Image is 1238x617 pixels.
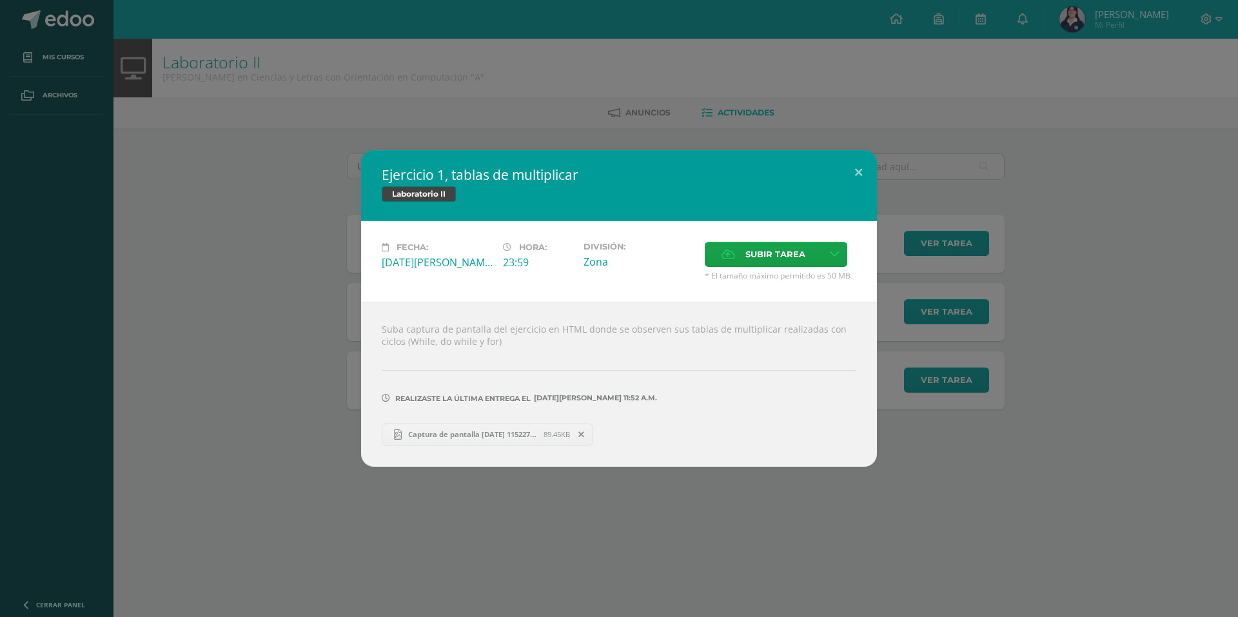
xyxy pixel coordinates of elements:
[840,150,877,194] button: Close (Esc)
[503,255,573,269] div: 23:59
[745,242,805,266] span: Subir tarea
[544,429,570,439] span: 89.45KB
[519,242,547,252] span: Hora:
[397,242,428,252] span: Fecha:
[382,424,593,446] a: Captura de pantalla [DATE] 115227.png 89.45KB
[382,255,493,269] div: [DATE][PERSON_NAME]
[705,270,856,281] span: * El tamaño máximo permitido es 50 MB
[382,166,856,184] h2: Ejercicio 1, tablas de multiplicar
[531,398,657,398] span: [DATE][PERSON_NAME] 11:52 a.m.
[402,429,544,439] span: Captura de pantalla [DATE] 115227.png
[571,427,593,442] span: Remover entrega
[361,302,877,466] div: Suba captura de pantalla del ejercicio en HTML donde se observen sus tablas de multiplicar realiz...
[584,242,694,251] label: División:
[584,255,694,269] div: Zona
[382,186,456,202] span: Laboratorio II
[395,394,531,403] span: Realizaste la última entrega el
